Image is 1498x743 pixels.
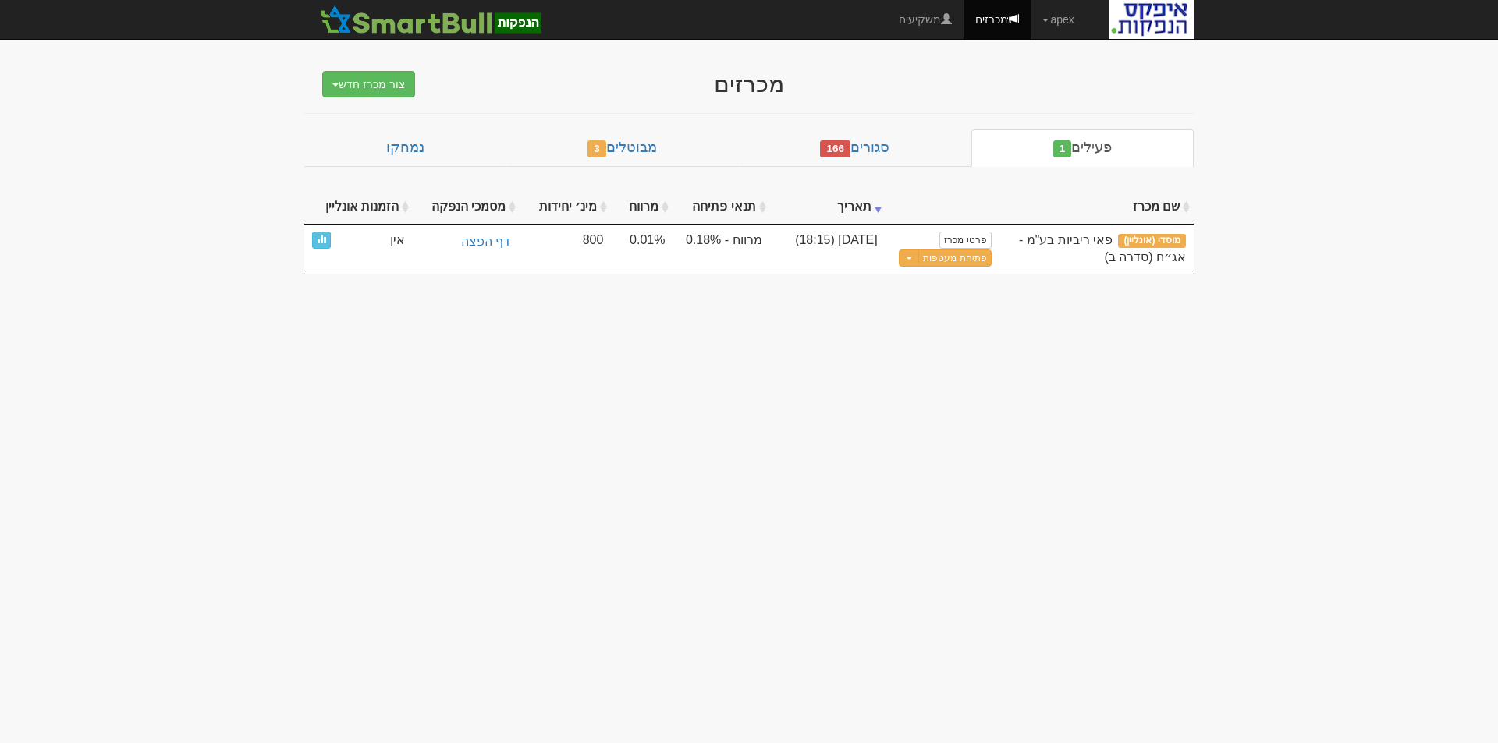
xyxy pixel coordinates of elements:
[939,232,991,249] a: פרטי מכרז
[820,140,850,157] span: 166
[1053,140,1072,157] span: 1
[445,71,1053,97] div: מכרזים
[1019,233,1186,264] span: פאי ריביות בע"מ - אג״ח (סדרה ב)
[421,232,512,253] a: דף הפצה
[1118,234,1186,248] span: מוסדי (אונליין)
[999,190,1194,225] th: שם מכרז : activate to sort column ascending
[322,71,415,97] button: צור מכרז חדש
[390,232,405,249] span: אין
[520,225,611,274] td: 800
[611,190,673,225] th: מרווח : activate to sort column ascending
[770,225,886,274] td: [DATE] (18:15)
[971,129,1194,167] a: פעילים
[739,129,971,167] a: סגורים
[673,225,769,274] td: מרווח - 0.18%
[413,190,520,225] th: מסמכי הנפקה : activate to sort column ascending
[918,249,991,267] button: פתיחת מעטפות
[506,129,738,167] a: מבוטלים
[587,140,606,157] span: 3
[611,225,673,274] td: 0.01%
[673,190,769,225] th: תנאי פתיחה : activate to sort column ascending
[520,190,611,225] th: מינ׳ יחידות : activate to sort column ascending
[770,190,886,225] th: תאריך : activate to sort column ascending
[304,190,413,225] th: הזמנות אונליין : activate to sort column ascending
[316,4,545,35] img: SmartBull Logo
[304,129,506,167] a: נמחקו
